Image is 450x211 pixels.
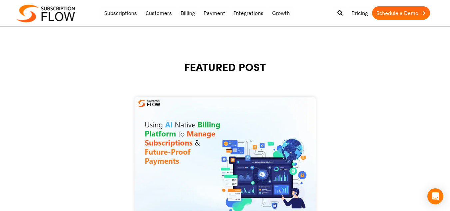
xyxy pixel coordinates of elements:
a: Pricing [347,6,372,20]
a: Customers [141,6,176,20]
a: Billing [176,6,199,20]
a: Schedule a Demo [372,6,430,20]
a: Subscriptions [100,6,141,20]
h1: FEATURED POST [25,60,425,90]
a: Growth [268,6,294,20]
a: Integrations [229,6,268,20]
img: Subscriptionflow [17,5,75,22]
div: Open Intercom Messenger [427,188,443,204]
a: Payment [199,6,229,20]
